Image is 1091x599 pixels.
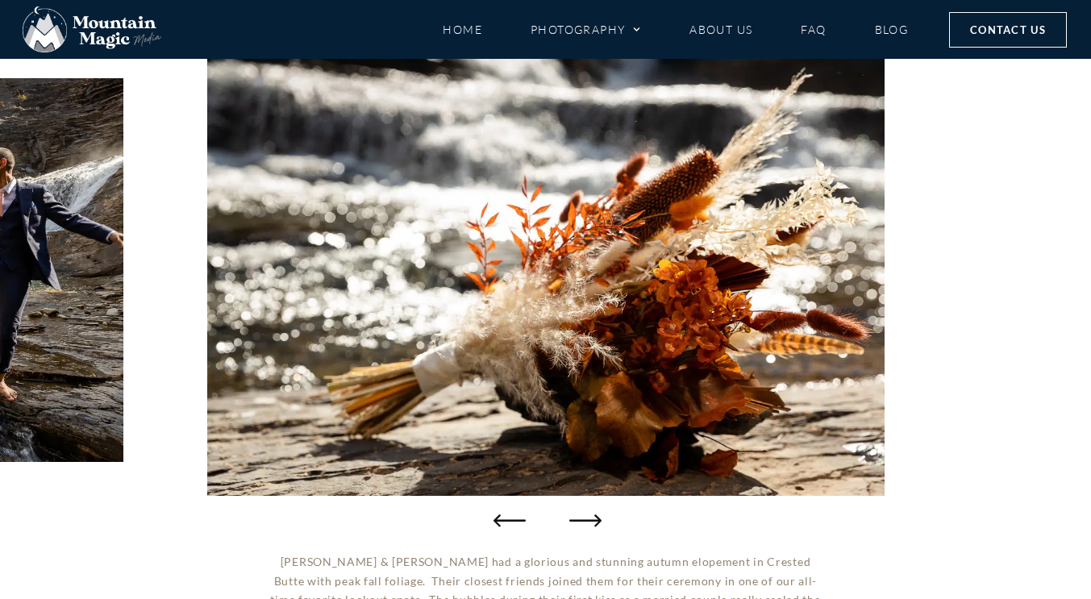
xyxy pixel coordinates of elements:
div: 28 / 78 [206,44,884,496]
a: Contact Us [949,12,1067,48]
a: About Us [689,15,752,44]
img: secret waterfall elope Crested Butte photographer Gunnison photographers Colorado photography - p... [206,44,884,496]
span: Contact Us [970,21,1046,39]
nav: Menu [443,15,909,44]
div: Previous slide [493,504,526,536]
div: Next slide [566,504,598,536]
a: Blog [875,15,909,44]
img: Mountain Magic Media photography logo Crested Butte Photographer [23,6,161,53]
a: Photography [531,15,641,44]
a: FAQ [801,15,826,44]
a: Home [443,15,482,44]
